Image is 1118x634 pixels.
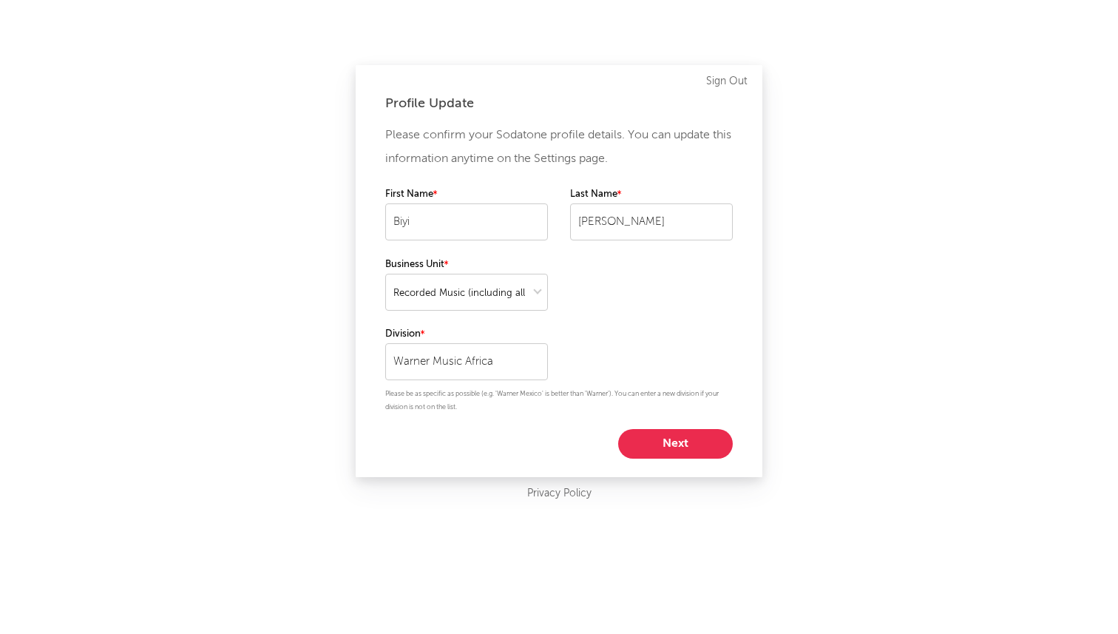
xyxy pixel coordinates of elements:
[706,72,748,90] a: Sign Out
[385,388,733,414] p: Please be as specific as possible (e.g. 'Warner Mexico' is better than 'Warner'). You can enter a...
[385,124,733,171] p: Please confirm your Sodatone profile details. You can update this information anytime on the Sett...
[570,203,733,240] input: Your last name
[385,256,548,274] label: Business Unit
[618,429,733,459] button: Next
[385,326,548,343] label: Division
[385,186,548,203] label: First Name
[385,203,548,240] input: Your first name
[570,186,733,203] label: Last Name
[385,95,733,112] div: Profile Update
[385,343,548,380] input: Your division
[527,485,592,503] a: Privacy Policy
